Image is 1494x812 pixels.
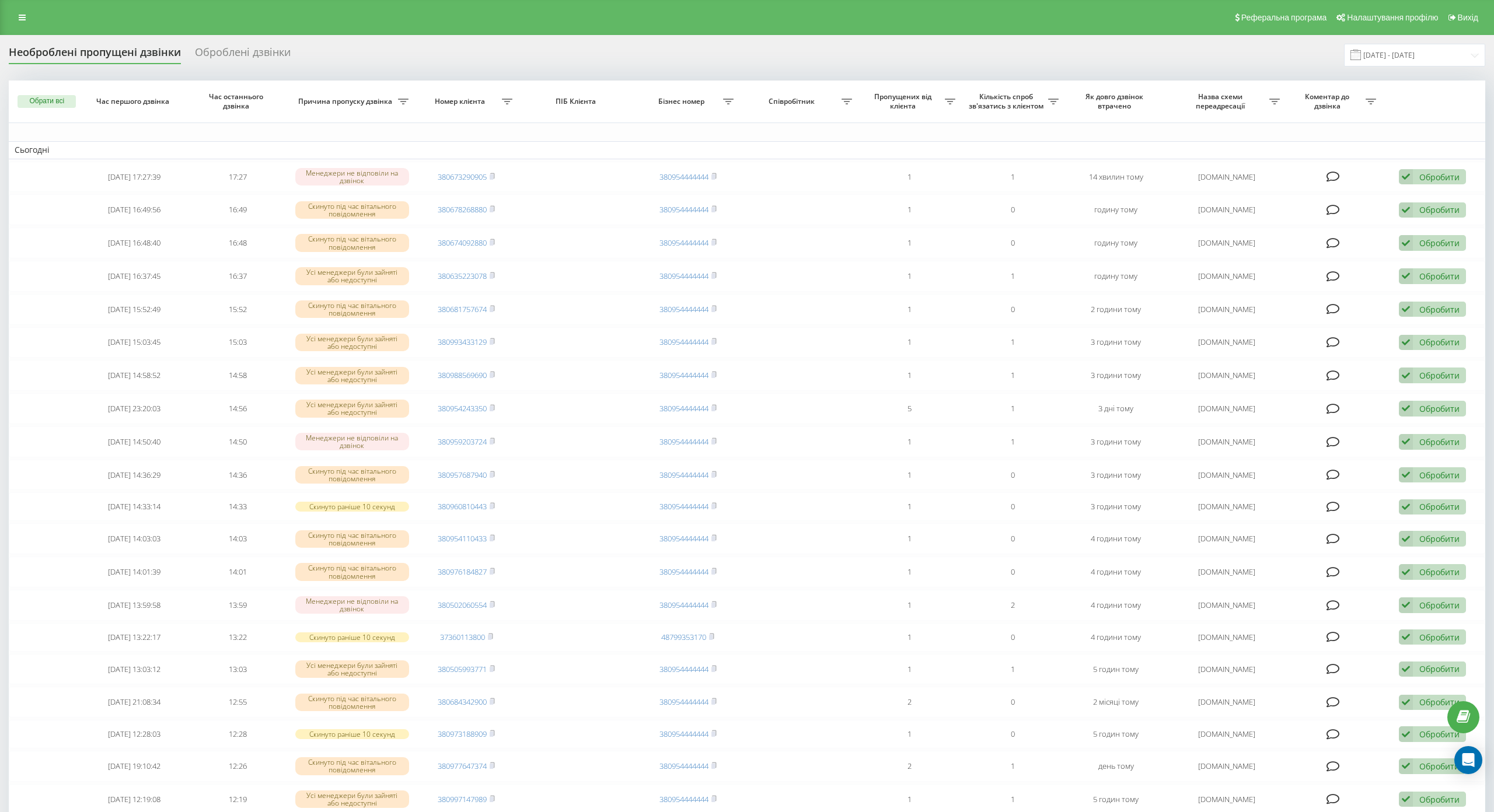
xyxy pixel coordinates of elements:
[1168,654,1286,685] td: [DOMAIN_NAME]
[1419,663,1460,674] div: Обробити
[438,436,487,447] a: 380959203724
[438,664,487,674] a: 380505993771
[186,523,289,554] td: 14:03
[295,530,409,548] div: Скинуто під час вітального повідомлення
[659,794,708,804] a: 380954444444
[1419,271,1460,282] div: Обробити
[83,460,186,491] td: [DATE] 14:36:29
[967,92,1048,110] span: Кількість спроб зв'язатись з клієнтом
[1064,720,1168,748] td: 5 годин тому
[1419,237,1460,249] div: Обробити
[858,556,961,587] td: 1
[858,294,961,325] td: 1
[1419,436,1460,447] div: Обробити
[1064,556,1168,587] td: 4 години тому
[1064,654,1168,685] td: 5 годин тому
[186,194,289,225] td: 16:49
[1419,566,1460,577] div: Обробити
[858,654,961,685] td: 1
[864,92,945,110] span: Пропущених від клієнта
[1064,228,1168,258] td: годину тому
[1168,687,1286,717] td: [DOMAIN_NAME]
[186,360,289,391] td: 14:58
[659,696,708,707] a: 380954444444
[1168,720,1286,748] td: [DOMAIN_NAME]
[438,171,487,182] a: 380673290905
[961,590,1064,621] td: 2
[1064,523,1168,554] td: 4 години тому
[186,654,289,685] td: 13:03
[1064,162,1168,192] td: 14 хвилин тому
[83,294,186,325] td: [DATE] 15:52:49
[858,228,961,258] td: 1
[295,367,409,384] div: Усі менеджери були зайняті або недоступні
[438,337,487,347] a: 380993433129
[1168,590,1286,621] td: [DOMAIN_NAME]
[1168,194,1286,225] td: [DOMAIN_NAME]
[1419,501,1460,512] div: Обробити
[858,327,961,358] td: 1
[83,194,186,225] td: [DATE] 16:49:56
[83,393,186,424] td: [DATE] 23:20:03
[295,234,409,251] div: Скинуто під час вітального повідомлення
[659,729,708,739] a: 380954444444
[1168,492,1286,521] td: [DOMAIN_NAME]
[295,466,409,484] div: Скинуто під час вітального повідомлення
[9,46,181,64] div: Необроблені пропущені дзвінки
[1454,746,1482,774] div: Open Intercom Messenger
[659,533,708,544] a: 380954444444
[961,460,1064,491] td: 0
[961,393,1064,424] td: 1
[659,171,708,182] a: 380954444444
[1064,492,1168,521] td: 3 години тому
[1419,729,1460,740] div: Обробити
[83,228,186,258] td: [DATE] 16:48:40
[186,426,289,457] td: 14:50
[1419,632,1460,643] div: Обробити
[1241,13,1327,22] span: Реферальна програма
[186,556,289,587] td: 14:01
[1168,360,1286,391] td: [DOMAIN_NAME]
[1064,327,1168,358] td: 3 години тому
[440,632,485,642] a: 37360113800
[1419,470,1460,481] div: Обробити
[186,393,289,424] td: 14:56
[1064,590,1168,621] td: 4 години тому
[83,261,186,292] td: [DATE] 16:37:45
[438,204,487,215] a: 380678268880
[438,696,487,707] a: 380684342900
[659,271,708,281] a: 380954444444
[659,600,708,610] a: 380954444444
[1064,294,1168,325] td: 2 години тому
[83,687,186,717] td: [DATE] 21:08:34
[186,261,289,292] td: 16:37
[961,720,1064,748] td: 0
[295,300,409,318] div: Скинуто під час вітального повідомлення
[661,632,706,642] a: 48799353170
[961,194,1064,225] td: 0
[83,426,186,457] td: [DATE] 14:50:40
[1419,761,1460,772] div: Обробити
[83,751,186,782] td: [DATE] 19:10:42
[659,370,708,380] a: 380954444444
[295,729,409,739] div: Скинуто раніше 10 секунд
[858,492,961,521] td: 1
[295,757,409,775] div: Скинуто під час вітального повідомлення
[961,228,1064,258] td: 0
[961,327,1064,358] td: 1
[93,97,175,106] span: Час першого дзвінка
[659,566,708,577] a: 380954444444
[659,664,708,674] a: 380954444444
[1168,261,1286,292] td: [DOMAIN_NAME]
[438,470,487,480] a: 380957687940
[1064,194,1168,225] td: годину тому
[83,360,186,391] td: [DATE] 14:58:52
[961,162,1064,192] td: 1
[858,720,961,748] td: 1
[858,590,961,621] td: 1
[1419,204,1460,215] div: Обробити
[659,501,708,512] a: 380954444444
[295,563,409,580] div: Скинуто під час вітального повідомлення
[438,370,487,380] a: 380988569690
[295,790,409,808] div: Усі менеджери були зайняті або недоступні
